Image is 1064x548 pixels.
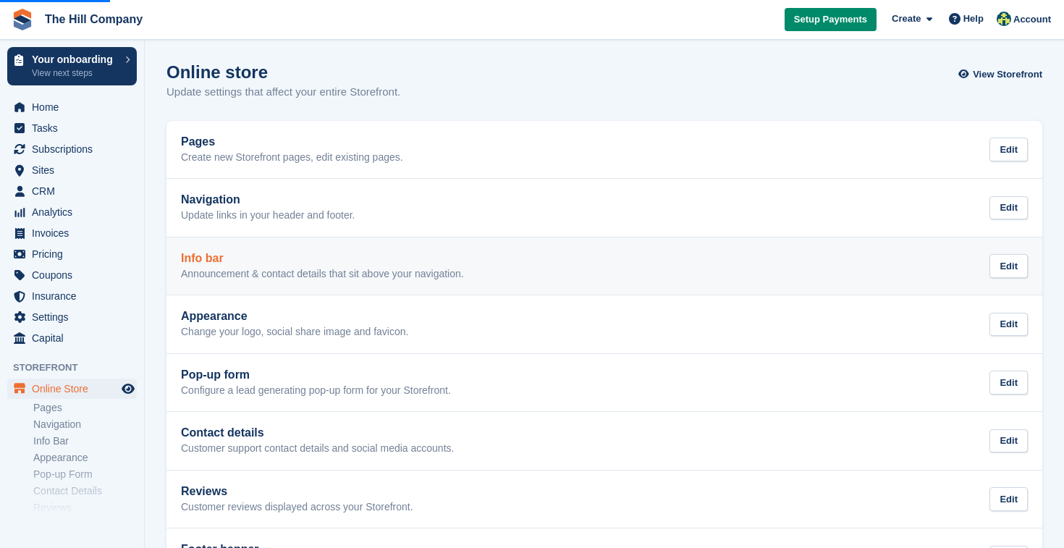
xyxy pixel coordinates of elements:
[181,426,454,439] h2: Contact details
[33,434,137,448] a: Info Bar
[794,12,867,27] span: Setup Payments
[33,401,137,415] a: Pages
[989,371,1028,395] div: Edit
[989,313,1028,337] div: Edit
[963,12,984,26] span: Help
[166,237,1042,295] a: Info bar Announcement & contact details that sit above your navigation. Edit
[32,118,119,138] span: Tasks
[166,295,1042,353] a: Appearance Change your logo, social share image and favicon. Edit
[119,380,137,397] a: Preview store
[32,139,119,159] span: Subscriptions
[7,47,137,85] a: Your onboarding View next steps
[181,151,403,164] p: Create new Storefront pages, edit existing pages.
[166,471,1042,528] a: Reviews Customer reviews displayed across your Storefront. Edit
[181,485,413,498] h2: Reviews
[166,412,1042,470] a: Contact details Customer support contact details and social media accounts. Edit
[32,97,119,117] span: Home
[166,84,400,101] p: Update settings that affect your entire Storefront.
[166,354,1042,412] a: Pop-up form Configure a lead generating pop-up form for your Storefront. Edit
[181,209,355,222] p: Update links in your header and footer.
[1013,12,1051,27] span: Account
[7,328,137,348] a: menu
[181,442,454,455] p: Customer support contact details and social media accounts.
[33,418,137,431] a: Navigation
[32,67,118,80] p: View next steps
[181,135,403,148] h2: Pages
[32,181,119,201] span: CRM
[181,384,451,397] p: Configure a lead generating pop-up form for your Storefront.
[32,223,119,243] span: Invoices
[7,265,137,285] a: menu
[32,244,119,264] span: Pricing
[7,181,137,201] a: menu
[33,451,137,465] a: Appearance
[962,62,1042,86] a: View Storefront
[7,139,137,159] a: menu
[892,12,921,26] span: Create
[32,379,119,399] span: Online Store
[181,268,464,281] p: Announcement & contact details that sit above your navigation.
[32,202,119,222] span: Analytics
[32,328,119,348] span: Capital
[33,468,137,481] a: Pop-up Form
[7,223,137,243] a: menu
[997,12,1011,26] img: Parth
[39,7,148,31] a: The Hill Company
[32,286,119,306] span: Insurance
[989,429,1028,453] div: Edit
[181,310,408,323] h2: Appearance
[166,179,1042,237] a: Navigation Update links in your header and footer. Edit
[181,252,464,265] h2: Info bar
[32,54,118,64] p: Your onboarding
[32,160,119,180] span: Sites
[973,67,1042,82] span: View Storefront
[166,62,400,82] h1: Online store
[33,484,137,498] a: Contact Details
[7,244,137,264] a: menu
[13,361,144,375] span: Storefront
[181,193,355,206] h2: Navigation
[989,196,1028,220] div: Edit
[7,379,137,399] a: menu
[7,202,137,222] a: menu
[181,501,413,514] p: Customer reviews displayed across your Storefront.
[7,97,137,117] a: menu
[33,501,137,515] a: Reviews
[32,265,119,285] span: Coupons
[12,9,33,30] img: stora-icon-8386f47178a22dfd0bd8f6a31ec36ba5ce8667c1dd55bd0f319d3a0aa187defe.svg
[7,160,137,180] a: menu
[989,487,1028,511] div: Edit
[7,118,137,138] a: menu
[7,307,137,327] a: menu
[989,138,1028,161] div: Edit
[785,8,877,32] a: Setup Payments
[32,307,119,327] span: Settings
[166,121,1042,179] a: Pages Create new Storefront pages, edit existing pages. Edit
[989,254,1028,278] div: Edit
[181,326,408,339] p: Change your logo, social share image and favicon.
[181,368,451,382] h2: Pop-up form
[7,286,137,306] a: menu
